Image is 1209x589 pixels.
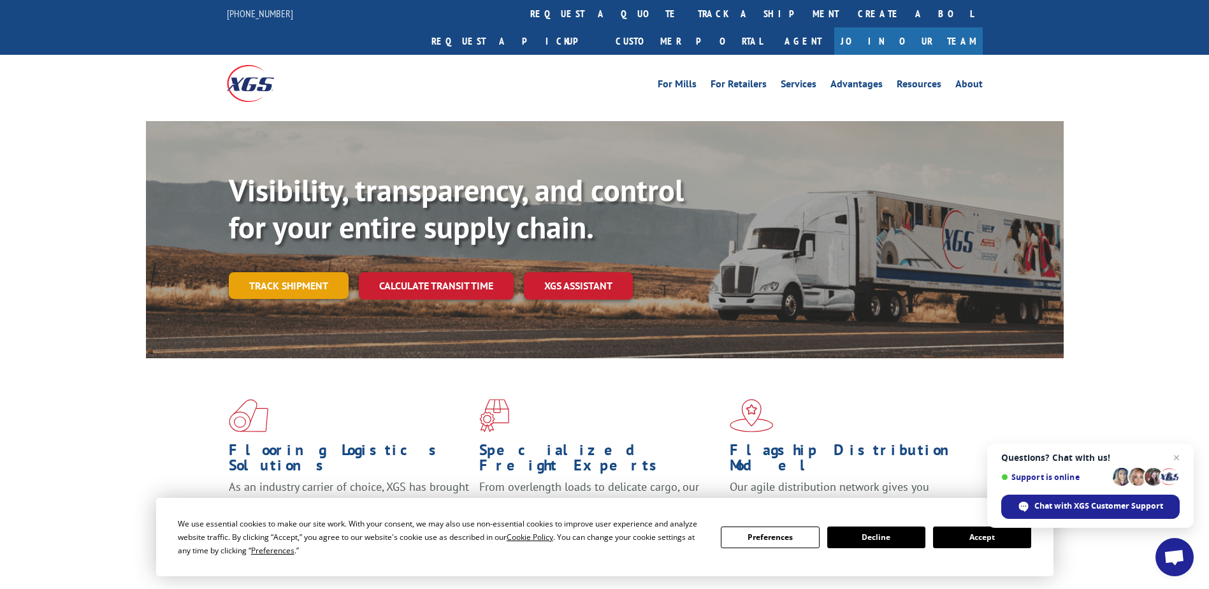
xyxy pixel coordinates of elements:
a: Request a pickup [422,27,606,55]
span: Our agile distribution network gives you nationwide inventory management on demand. [730,479,964,509]
a: Calculate transit time [359,272,514,300]
div: Chat with XGS Customer Support [1001,495,1180,519]
img: xgs-icon-total-supply-chain-intelligence-red [229,399,268,432]
span: Questions? Chat with us! [1001,453,1180,463]
a: Customer Portal [606,27,772,55]
h1: Specialized Freight Experts [479,442,720,479]
a: Track shipment [229,272,349,299]
button: Accept [933,527,1031,548]
a: Agent [772,27,834,55]
a: About [955,79,983,93]
a: Join Our Team [834,27,983,55]
h1: Flagship Distribution Model [730,442,971,479]
a: For Mills [658,79,697,93]
a: Services [781,79,816,93]
span: Chat with XGS Customer Support [1034,500,1163,512]
a: Advantages [830,79,883,93]
h1: Flooring Logistics Solutions [229,442,470,479]
a: [PHONE_NUMBER] [227,7,293,20]
span: Cookie Policy [507,532,553,542]
span: Close chat [1169,450,1184,465]
div: Cookie Consent Prompt [156,498,1053,576]
div: We use essential cookies to make our site work. With your consent, we may also use non-essential ... [178,517,706,557]
div: Open chat [1155,538,1194,576]
span: As an industry carrier of choice, XGS has brought innovation and dedication to flooring logistics... [229,479,469,525]
span: Support is online [1001,472,1108,482]
button: Decline [827,527,925,548]
img: xgs-icon-flagship-distribution-model-red [730,399,774,432]
a: For Retailers [711,79,767,93]
p: From overlength loads to delicate cargo, our experienced staff knows the best way to move your fr... [479,479,720,536]
b: Visibility, transparency, and control for your entire supply chain. [229,170,684,247]
img: xgs-icon-focused-on-flooring-red [479,399,509,432]
a: XGS ASSISTANT [524,272,633,300]
button: Preferences [721,527,819,548]
a: Resources [897,79,941,93]
span: Preferences [251,545,294,556]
